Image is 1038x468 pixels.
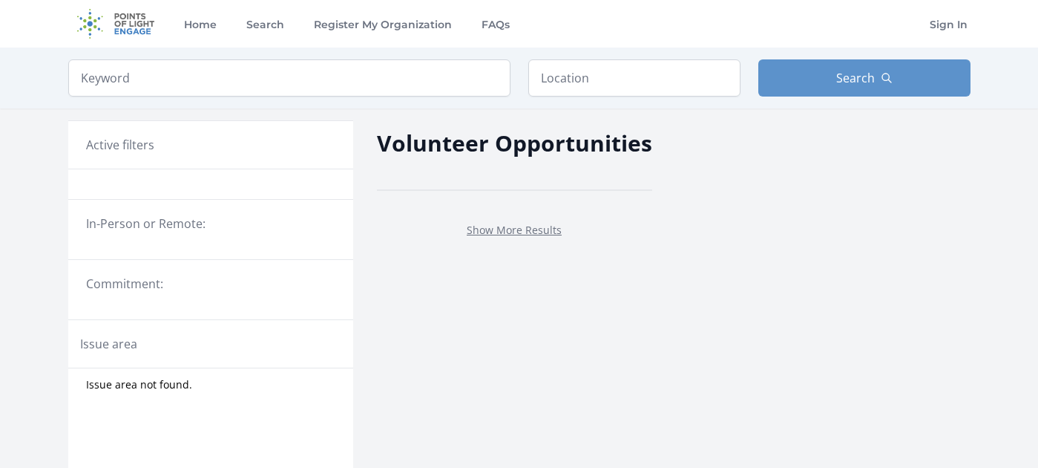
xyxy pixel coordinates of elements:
legend: Commitment: [86,275,335,293]
a: Show More Results [467,223,562,237]
h2: Volunteer Opportunities [377,126,652,160]
input: Keyword [68,59,510,97]
span: Search [836,69,875,87]
legend: In-Person or Remote: [86,215,335,233]
h3: Active filters [86,136,154,154]
span: Issue area not found. [86,377,192,392]
input: Location [528,59,740,97]
legend: Issue area [80,335,137,353]
button: Search [758,59,970,97]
